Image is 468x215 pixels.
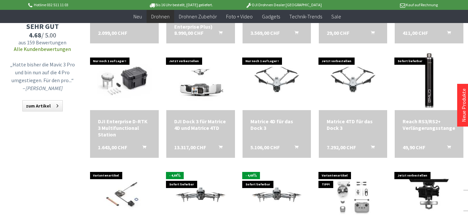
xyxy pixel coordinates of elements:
[400,51,459,110] img: Reach RS3/RS2+ Verlängerungsstange
[331,13,341,20] span: Sale
[289,13,322,20] span: Technik-Trends
[262,13,280,20] span: Gadgets
[90,55,159,106] img: DJI Enterprise D-RTK 3 Multifunctional Station
[403,118,456,131] div: Reach RS3/RS2+ Verlängerungsstange
[22,100,63,111] a: zum Artikel
[403,144,425,151] span: 49,90 CHF
[439,144,455,153] button: In den Warenkorb
[257,10,285,23] a: Gadgets
[287,144,302,153] button: In den Warenkorb
[327,118,380,131] a: Matrice 4TD für das Dock 3 7.292,00 CHF In den Warenkorb
[222,10,257,23] a: Foto + Video
[285,10,327,23] a: Technik-Trends
[98,118,151,138] a: DJI Enterprise D-RTK 3 Multifunctional Station 1.643,00 CHF In den Warenkorb
[243,176,311,214] img: DJI Matrice 4T
[129,10,147,23] a: Neu
[243,55,311,106] img: Matrice 4D für das Dock 3
[319,55,387,106] img: Matrice 4TD für das Dock 3
[232,1,335,9] p: DJI Drohnen Dealer [GEOGRAPHIC_DATA]
[171,51,230,110] img: DJI Dock 3 für Matrice 4D und Matrice 4TD
[134,144,150,153] button: In den Warenkorb
[98,118,151,138] div: DJI Enterprise D-RTK 3 Multifunctional Station
[211,144,226,153] button: In den Warenkorb
[439,30,455,38] button: In den Warenkorb
[250,144,280,151] span: 5.106,00 CHF
[166,176,235,214] img: DJI Matrice 4E
[151,13,170,20] span: Drohnen
[335,1,437,9] p: Kauf auf Rechnung
[460,88,467,122] a: Neue Produkte
[25,85,62,91] em: [PERSON_NAME]
[250,118,303,131] div: Matrice 4D für das Dock 3
[327,144,356,151] span: 7.292,00 CHF
[98,144,127,151] span: 1.643,00 CHF
[29,31,41,39] span: 4.68
[327,10,346,23] a: Sale
[250,30,280,36] span: 3.569,00 CHF
[403,118,456,131] a: Reach RS3/RS2+ Verlängerungsstange 49,90 CHF In den Warenkorb
[27,1,129,9] p: Hotline 032 511 11 03
[133,13,142,20] span: Neu
[10,60,75,92] p: „Hatte bisher die Mavic 3 Pro und bin nun auf die 4 Pro umgestiegen. Für den pro...“ –
[327,30,349,36] span: 29,00 CHF
[98,30,127,36] span: 2.099,00 CHF
[327,118,380,131] div: Matrice 4TD für das Dock 3
[174,144,206,151] span: 13.317,00 CHF
[174,10,222,23] a: Drohnen Zubehör
[174,30,203,36] span: 8.990,00 CHF
[174,118,227,131] a: DJI Dock 3 für Matrice 4D und Matrice 4TD 13.317,00 CHF In den Warenkorb
[129,1,232,9] p: Bis 16 Uhr bestellt, [DATE] geliefert.
[211,30,226,38] button: In den Warenkorb
[8,39,77,46] span: aus 159 Bewertungen
[363,144,379,153] button: In den Warenkorb
[250,118,303,131] a: Matrice 4D für das Dock 3 5.106,00 CHF In den Warenkorb
[179,13,217,20] span: Drohnen Zubehör
[226,13,253,20] span: Foto + Video
[174,118,227,131] div: DJI Dock 3 für Matrice 4D und Matrice 4TD
[363,30,379,38] button: In den Warenkorb
[147,10,174,23] a: Drohnen
[8,22,77,31] span: SEHR GUT
[174,4,227,30] a: DJI Matrice 4TD Standalone Set (inkl. 12 M DJI Care Enterprise Plus) 8.990,00 CHF In den Warenkorb
[14,46,71,52] a: Alle Kundenbewertungen
[287,30,302,38] button: In den Warenkorb
[403,30,428,36] span: 411,00 CHF
[8,31,77,39] span: / 5.00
